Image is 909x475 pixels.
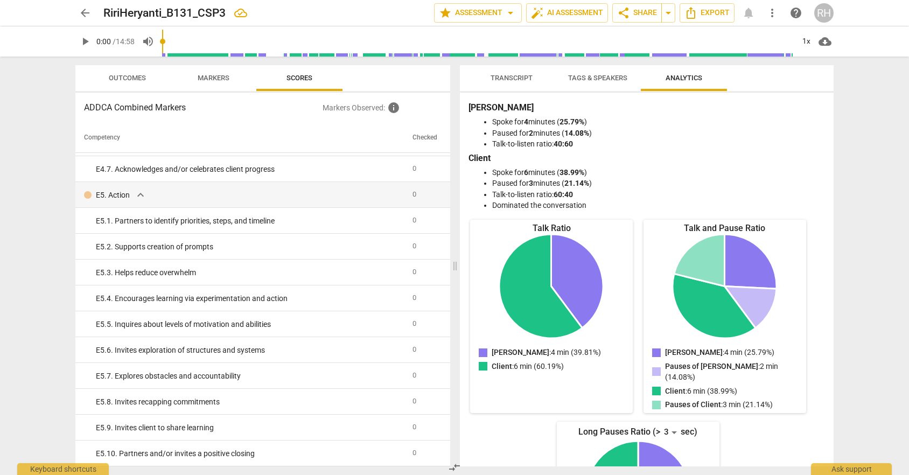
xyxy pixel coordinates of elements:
div: Talk Ratio [470,222,633,234]
button: Play [75,32,95,51]
p: : 2 min (14.08%) [665,361,793,383]
a: Help [786,3,806,23]
b: 21.14% [564,179,589,187]
span: share [617,6,630,19]
b: [PERSON_NAME] [469,102,534,113]
b: 6 [524,168,528,177]
span: AI Assessment [531,6,603,19]
button: RH [814,3,834,23]
th: Checked [408,123,442,153]
div: Talk and Pause Ratio [644,222,806,234]
button: Volume [138,32,158,51]
p: Markers Observed : [323,101,442,114]
div: E4. 7. Acknowledges and/or celebrates client progress [96,164,404,175]
span: 0 [412,216,416,224]
div: E5. 9. Invites client to share learning [96,422,404,434]
span: compare_arrows [448,461,461,474]
li: Paused for minutes ( ) [492,128,823,139]
span: 0 [412,242,416,250]
b: 25.79% [560,117,584,126]
span: Markers [198,74,229,82]
span: Pauses of [PERSON_NAME] [665,362,758,371]
b: 4 [524,117,528,126]
button: Share [612,3,662,23]
button: Assessment [434,3,522,23]
li: Spoke for minutes ( ) [492,167,823,178]
p: : 6 min (38.99%) [665,386,737,397]
span: play_arrow [79,35,92,48]
div: E5. 10. Partners and/or invites a positive closing [96,448,404,459]
span: Assessment [439,6,517,19]
b: 40:60 [554,139,573,148]
div: E5. 2. Supports creation of prompts [96,241,404,253]
div: E5. 6. Invites exploration of structures and systems [96,345,404,356]
span: / 14:58 [113,37,135,46]
span: auto_fix_high [531,6,544,19]
span: Export [684,6,730,19]
span: Client [665,387,686,395]
li: Spoke for minutes ( ) [492,116,823,128]
div: E5. 5. Inquires about levels of motivation and abilities [96,319,404,330]
span: [PERSON_NAME] [665,348,723,357]
div: E5. 8. Invites recapping commitments [96,396,404,408]
p: : 6 min (60.19%) [492,361,564,372]
span: Outcomes [109,74,146,82]
span: Scores [286,74,312,82]
span: 0 [412,397,416,405]
b: 60:40 [554,190,573,199]
button: AI Assessment [526,3,608,23]
div: Long Pauses Ratio (> sec) [557,424,719,441]
span: more_vert [766,6,779,19]
div: Ask support [811,463,892,475]
span: expand_more [134,188,147,201]
span: help [789,6,802,19]
b: Client [469,153,491,163]
span: arrow_drop_down [662,6,675,19]
span: Transcript [491,74,533,82]
div: All changes saved [234,6,247,19]
li: Talk-to-listen ratio: [492,138,823,150]
h2: RiriHeryanti_B131_CSP3 [103,6,226,20]
b: 3 [529,179,533,187]
div: Keyboard shortcuts [17,463,109,475]
p: E5. Action [96,190,130,201]
span: Pauses of Client [665,400,721,409]
span: 0 [412,319,416,327]
h3: ADDCA Combined Markers [84,101,323,114]
span: 0 [412,423,416,431]
b: 38.99% [560,168,584,177]
span: 0:00 [96,37,111,46]
li: Paused for minutes ( ) [492,178,823,189]
div: E5. 7. Explores obstacles and accountability [96,371,404,382]
span: arrow_back [79,6,92,19]
span: 0 [412,164,416,172]
div: 3 [660,424,681,441]
li: Talk-to-listen ratio: [492,189,823,200]
div: E5. 3. Helps reduce overwhelm [96,267,404,278]
span: 0 [412,449,416,457]
p: : 4 min (25.79%) [665,347,774,358]
span: Tags & Speakers [568,74,627,82]
span: Client [492,362,512,371]
span: 0 [412,371,416,379]
span: cloud_download [819,35,831,48]
div: E5. 4. Encourages learning via experimentation and action [96,293,404,304]
span: Share [617,6,657,19]
div: 1x [796,33,816,50]
span: 0 [412,190,416,198]
span: star [439,6,452,19]
p: : 3 min (21.14%) [665,399,773,410]
span: [PERSON_NAME] [492,348,549,357]
div: E5. 1. Partners to identify priorities, steps, and timeline [96,215,404,227]
button: Sharing summary [661,3,675,23]
th: Competency [75,123,408,153]
li: Dominated the conversation [492,200,823,211]
span: Analytics [666,74,702,82]
button: Export [680,3,735,23]
span: 0 [412,268,416,276]
p: : 4 min (39.81%) [492,347,601,358]
span: Inquire the support about custom evaluation criteria [387,101,400,114]
b: 14.08% [564,129,589,137]
span: 0 [412,345,416,353]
